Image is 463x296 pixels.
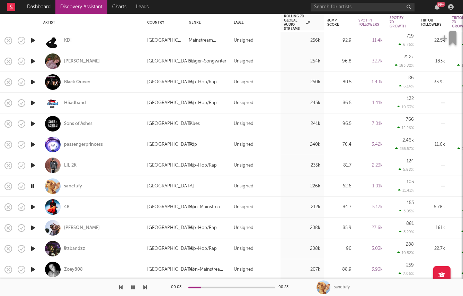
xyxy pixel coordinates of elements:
[390,16,406,28] div: Spotify 7D Growth
[435,4,439,10] button: 99+
[334,284,350,290] div: sanctufy
[284,14,310,31] div: Rolling 7D Global Audio Streams
[358,36,383,45] div: 11.4k
[189,78,217,86] div: Hip-Hop/Rap
[234,182,253,191] div: Unsigned
[284,203,320,211] div: 212k
[358,141,383,149] div: 3.42k
[327,57,351,66] div: 96.8
[189,265,227,274] div: Non-Mainstream Electronic
[421,57,445,66] div: 183k
[64,225,100,231] a: [PERSON_NAME]
[358,99,383,107] div: 1.41k
[399,42,414,47] div: 6.76 %
[147,120,194,128] div: [GEOGRAPHIC_DATA]
[398,188,414,193] div: 11.41 %
[407,159,414,163] div: 124
[406,242,414,247] div: 288
[407,201,414,205] div: 153
[284,161,320,170] div: 235k
[397,251,414,255] div: 10.52 %
[399,167,414,172] div: 5.88 %
[147,182,194,191] div: [GEOGRAPHIC_DATA]
[284,120,320,128] div: 241k
[327,224,351,232] div: 85.9
[147,57,194,66] div: [GEOGRAPHIC_DATA]
[284,182,320,191] div: 226k
[311,3,415,11] input: Search for artists
[278,283,292,291] div: 00:23
[402,138,414,143] div: 2.46k
[403,55,414,59] div: 21.2k
[406,263,414,268] div: 259
[358,161,383,170] div: 2.23k
[399,209,414,213] div: 3.05 %
[358,203,383,211] div: 5.17k
[421,36,445,45] div: 22.5k
[64,183,82,189] a: sanctufy
[327,120,351,128] div: 96.5
[234,78,253,86] div: Unsigned
[327,245,351,253] div: 90
[327,18,341,27] div: Jump Score
[147,20,178,25] div: Country
[64,142,103,148] div: passengerprincess
[64,79,90,85] div: Black Queen
[284,224,320,232] div: 208k
[64,37,72,44] a: KD!
[147,161,194,170] div: [GEOGRAPHIC_DATA]
[64,58,100,65] a: [PERSON_NAME]
[408,76,414,80] div: 86
[421,141,445,149] div: 11.6k
[407,34,414,39] div: 719
[397,105,414,109] div: 10.33 %
[327,203,351,211] div: 84.7
[64,246,85,252] a: littbandzz
[43,20,137,25] div: Artist
[358,224,383,232] div: 27.6k
[147,265,194,274] div: [GEOGRAPHIC_DATA]
[234,20,274,25] div: Label
[147,36,182,45] div: [GEOGRAPHIC_DATA]
[358,57,383,66] div: 32.7k
[234,265,253,274] div: Unsigned
[64,267,83,273] a: Zoey808
[358,182,383,191] div: 1.01k
[189,20,223,25] div: Genre
[189,245,217,253] div: Hip-Hop/Rap
[399,271,414,276] div: 7.06 %
[147,224,194,232] div: [GEOGRAPHIC_DATA]
[284,78,320,86] div: 250k
[64,100,86,106] div: H3adband
[189,99,217,107] div: Hip-Hop/Rap
[406,117,414,122] div: 766
[421,78,445,86] div: 33.9k
[147,245,194,253] div: [GEOGRAPHIC_DATA]
[234,161,253,170] div: Unsigned
[358,78,383,86] div: 1.49k
[234,245,253,253] div: Unsigned
[284,57,320,66] div: 254k
[189,120,200,128] div: Blues
[189,161,217,170] div: Hip-Hop/Rap
[64,162,77,169] a: LIL 2K
[327,265,351,274] div: 88.9
[399,84,414,88] div: 6.14 %
[234,99,253,107] div: Unsigned
[358,245,383,253] div: 3.03k
[189,141,197,149] div: Pop
[64,204,70,210] a: 4K
[234,120,253,128] div: Unsigned
[189,224,217,232] div: Hip-Hop/Rap
[284,265,320,274] div: 207k
[358,265,383,274] div: 3.93k
[437,2,445,7] div: 99 +
[64,121,92,127] a: Sons of Ashes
